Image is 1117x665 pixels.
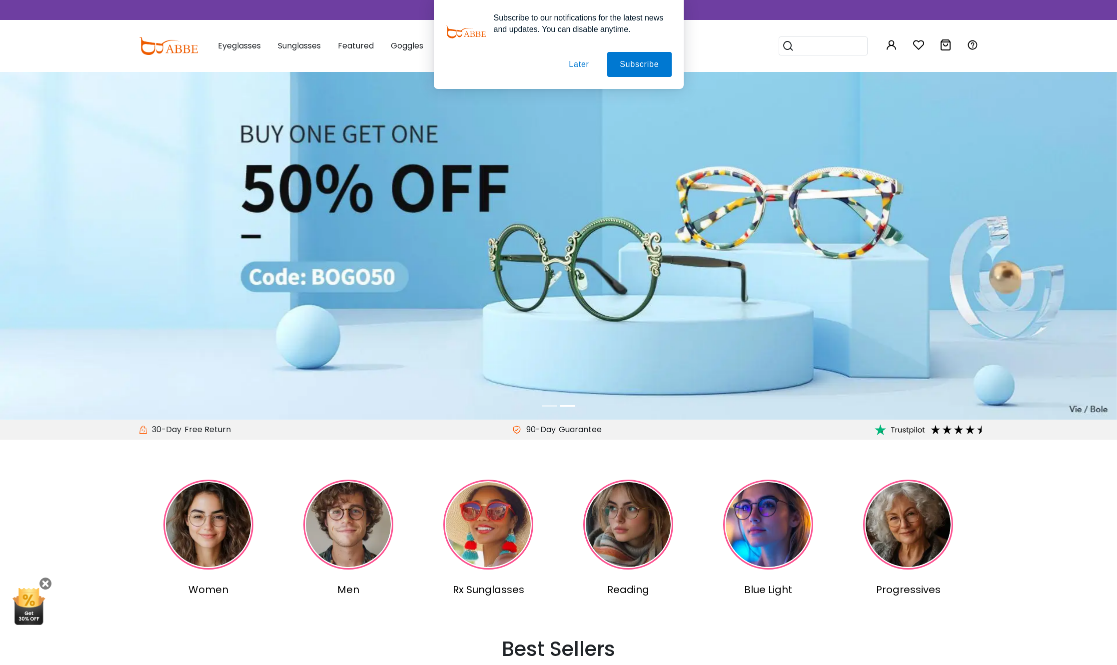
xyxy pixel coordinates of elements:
a: Blue Light [700,480,836,597]
h2: Best Sellers [139,637,979,661]
a: Men [280,480,416,597]
div: Rx Sunglasses [420,582,556,597]
span: 30-Day [147,424,181,436]
div: Subscribe to our notifications for the latest news and updates. You can disable anytime. [486,12,672,35]
div: Reading [561,582,697,597]
img: Progressives [863,480,953,570]
span: 90-Day [521,424,556,436]
a: Reading [561,480,697,597]
div: Women [141,582,277,597]
img: Reading [583,480,673,570]
div: Guarantee [556,424,605,436]
div: Free Return [181,424,234,436]
img: notification icon [446,12,486,52]
img: Women [163,480,253,570]
div: Men [280,582,416,597]
img: mini welcome offer [10,585,47,625]
a: Rx Sunglasses [420,480,556,597]
button: Later [556,52,601,77]
div: Blue Light [700,582,836,597]
div: Progressives [840,582,976,597]
a: Women [141,480,277,597]
img: Blue Light [723,480,813,570]
a: Progressives [840,480,976,597]
img: Men [303,480,393,570]
img: Rx Sunglasses [443,480,533,570]
button: Subscribe [607,52,671,77]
